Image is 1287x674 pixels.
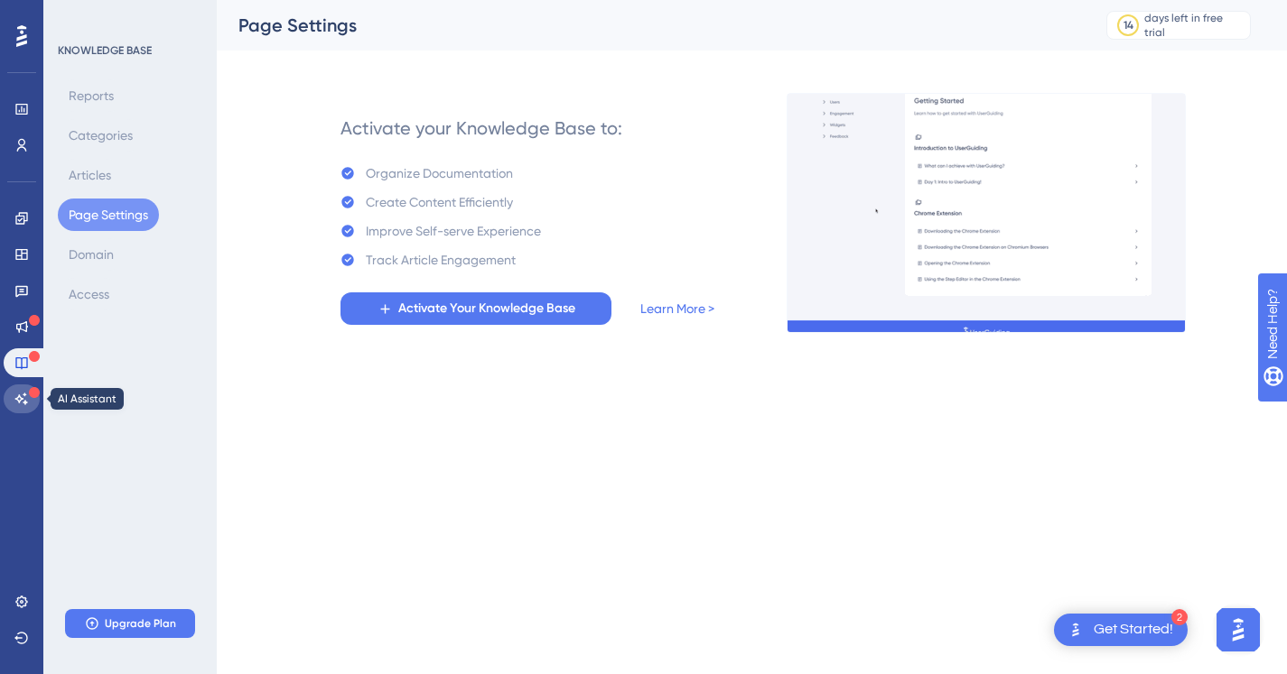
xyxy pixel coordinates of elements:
button: Domain [58,238,125,271]
div: Create Content Efficiently [366,191,513,213]
div: 2 [1171,609,1188,625]
img: launcher-image-alternative-text [1065,619,1086,641]
div: Open Get Started! checklist, remaining modules: 2 [1054,614,1188,646]
button: Articles [58,159,122,191]
span: Activate Your Knowledge Base [398,298,575,319]
div: days left in free trial [1144,11,1245,40]
div: Improve Self-serve Experience [366,220,541,242]
div: Activate your Knowledge Base to: [340,115,622,141]
span: Upgrade Plan [105,616,176,631]
div: Track Article Engagement [366,249,516,271]
button: Page Settings [58,199,159,231]
div: 14 [1124,18,1133,32]
div: Get Started! [1094,620,1173,640]
img: a27db7f7ef9877a438c7956077c236be.gif [787,93,1186,333]
button: Categories [58,119,144,152]
button: Reports [58,79,125,112]
button: Activate Your Knowledge Base [340,292,611,325]
div: Page Settings [238,13,1061,38]
button: Access [58,278,120,310]
div: Organize Documentation [366,162,513,184]
button: Upgrade Plan [65,609,195,638]
iframe: UserGuiding AI Assistant Launcher [1211,603,1265,657]
a: Learn More > [640,298,714,319]
span: Need Help? [42,5,113,26]
div: KNOWLEDGE BASE [58,43,152,58]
